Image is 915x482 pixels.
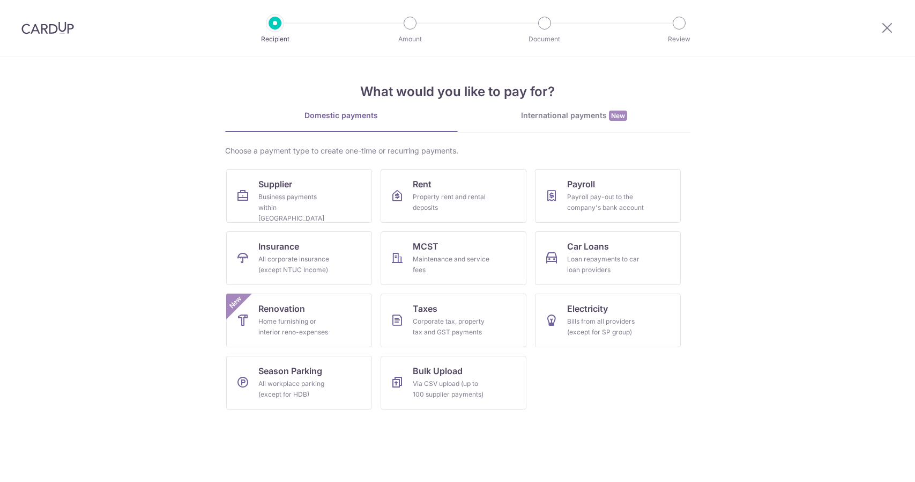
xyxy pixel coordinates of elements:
span: Payroll [567,178,595,191]
a: MCSTMaintenance and service fees [381,231,526,285]
a: ElectricityBills from all providers (except for SP group) [535,294,681,347]
h4: What would you like to pay for? [225,82,690,101]
span: Taxes [413,302,437,315]
span: New [609,111,627,121]
img: CardUp [21,21,74,34]
div: Choose a payment type to create one-time or recurring payments. [225,145,690,156]
div: Home furnishing or interior reno-expenses [258,316,336,338]
span: MCST [413,240,438,253]
div: Via CSV upload (up to 100 supplier payments) [413,378,490,400]
div: Loan repayments to car loan providers [567,254,644,275]
a: Bulk UploadVia CSV upload (up to 100 supplier payments) [381,356,526,410]
iframe: Opens a widget where you can find more information [846,450,904,477]
div: Payroll pay-out to the company's bank account [567,192,644,213]
span: Car Loans [567,240,609,253]
div: Bills from all providers (except for SP group) [567,316,644,338]
div: Business payments within [GEOGRAPHIC_DATA] [258,192,336,224]
a: RentProperty rent and rental deposits [381,169,526,223]
p: Review [639,34,719,45]
span: New [226,294,244,311]
span: Season Parking [258,364,322,377]
div: Corporate tax, property tax and GST payments [413,316,490,338]
span: Supplier [258,178,292,191]
span: Insurance [258,240,299,253]
span: Rent [413,178,432,191]
span: Electricity [567,302,608,315]
div: Maintenance and service fees [413,254,490,275]
span: Bulk Upload [413,364,463,377]
a: Car LoansLoan repayments to car loan providers [535,231,681,285]
a: RenovationHome furnishing or interior reno-expensesNew [226,294,372,347]
p: Document [505,34,584,45]
a: TaxesCorporate tax, property tax and GST payments [381,294,526,347]
a: PayrollPayroll pay-out to the company's bank account [535,169,681,223]
div: Domestic payments [225,110,458,121]
div: Property rent and rental deposits [413,192,490,213]
span: Renovation [258,302,305,315]
a: Season ParkingAll workplace parking (except for HDB) [226,356,372,410]
div: International payments [458,110,690,121]
div: All workplace parking (except for HDB) [258,378,336,400]
div: All corporate insurance (except NTUC Income) [258,254,336,275]
p: Amount [370,34,450,45]
p: Recipient [235,34,315,45]
a: InsuranceAll corporate insurance (except NTUC Income) [226,231,372,285]
a: SupplierBusiness payments within [GEOGRAPHIC_DATA] [226,169,372,223]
